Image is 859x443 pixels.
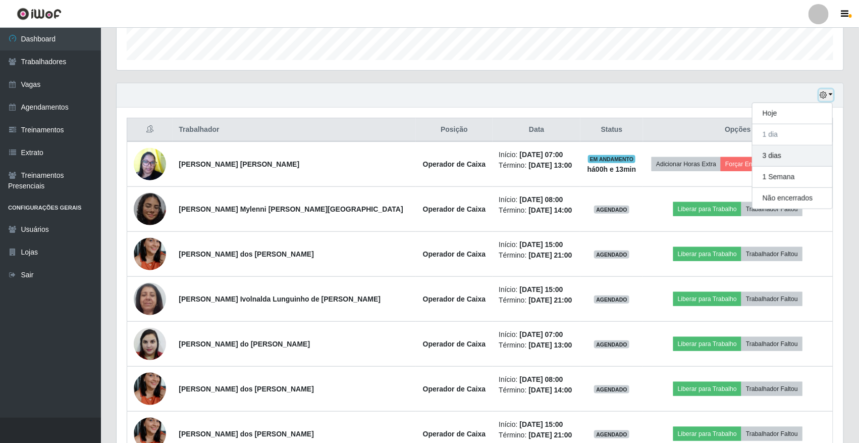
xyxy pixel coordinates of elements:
[753,188,832,209] button: Não encerrados
[416,118,493,142] th: Posição
[741,382,802,396] button: Trabalhador Faltou
[499,239,574,250] li: Início:
[499,340,574,351] li: Término:
[520,151,563,159] time: [DATE] 07:00
[520,375,563,383] time: [DATE] 08:00
[423,205,486,213] strong: Operador de Caixa
[423,385,486,393] strong: Operador de Caixa
[673,427,741,441] button: Liberar para Trabalho
[528,431,572,439] time: [DATE] 21:00
[499,150,574,160] li: Início:
[520,240,563,249] time: [DATE] 15:00
[134,322,166,365] img: 1682003136750.jpeg
[423,250,486,258] strong: Operador de Caixa
[520,420,563,428] time: [DATE] 15:00
[741,202,802,216] button: Trabalhador Faltou
[493,118,580,142] th: Data
[673,292,741,306] button: Liberar para Trabalho
[643,118,833,142] th: Opções
[179,340,310,348] strong: [PERSON_NAME] do [PERSON_NAME]
[673,247,741,261] button: Liberar para Trabalho
[499,329,574,340] li: Início:
[499,160,574,171] li: Término:
[17,8,62,20] img: CoreUI Logo
[134,225,166,283] img: 1704159862807.jpeg
[179,385,314,393] strong: [PERSON_NAME] dos [PERSON_NAME]
[423,295,486,303] strong: Operador de Caixa
[673,202,741,216] button: Liberar para Trabalho
[179,295,381,303] strong: [PERSON_NAME] Ivolnalda Lunguinho de [PERSON_NAME]
[528,386,572,394] time: [DATE] 14:00
[588,155,636,163] span: EM ANDAMENTO
[423,340,486,348] strong: Operador de Caixa
[673,337,741,351] button: Liberar para Trabalho
[753,145,832,167] button: 3 dias
[594,430,629,438] span: AGENDADO
[179,205,403,213] strong: [PERSON_NAME] Mylenni [PERSON_NAME][GEOGRAPHIC_DATA]
[594,296,629,304] span: AGENDADO
[594,206,629,214] span: AGENDADO
[520,195,563,204] time: [DATE] 08:00
[528,251,572,259] time: [DATE] 21:00
[741,292,802,306] button: Trabalhador Faltou
[753,167,832,188] button: 1 Semana
[499,419,574,430] li: Início:
[741,247,802,261] button: Trabalhador Faltou
[499,295,574,306] li: Término:
[134,360,166,418] img: 1704159862807.jpeg
[134,193,166,225] img: 1742135666821.jpeg
[528,341,572,349] time: [DATE] 13:00
[528,161,572,169] time: [DATE] 13:00
[652,157,721,171] button: Adicionar Horas Extra
[673,382,741,396] button: Liberar para Trabalho
[753,103,832,124] button: Hoje
[594,251,629,259] span: AGENDADO
[594,385,629,393] span: AGENDADO
[499,284,574,295] li: Início:
[528,296,572,304] time: [DATE] 21:00
[423,160,486,168] strong: Operador de Caixa
[499,385,574,396] li: Término:
[741,337,802,351] button: Trabalhador Faltou
[520,330,563,338] time: [DATE] 07:00
[179,250,314,258] strong: [PERSON_NAME] dos [PERSON_NAME]
[587,165,636,173] strong: há 00 h e 13 min
[499,430,574,440] li: Término:
[179,160,299,168] strong: [PERSON_NAME] [PERSON_NAME]
[423,430,486,438] strong: Operador de Caixa
[499,250,574,261] li: Término:
[520,285,563,293] time: [DATE] 15:00
[179,430,314,438] strong: [PERSON_NAME] dos [PERSON_NAME]
[741,427,802,441] button: Trabalhador Faltou
[580,118,643,142] th: Status
[499,205,574,216] li: Término:
[528,206,572,214] time: [DATE] 14:00
[753,124,832,145] button: 1 dia
[134,277,166,320] img: 1709656431175.jpeg
[499,374,574,385] li: Início:
[594,340,629,349] span: AGENDADO
[721,157,788,171] button: Forçar Encerramento
[173,118,415,142] th: Trabalhador
[134,142,166,185] img: 1632390182177.jpeg
[499,194,574,205] li: Início:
